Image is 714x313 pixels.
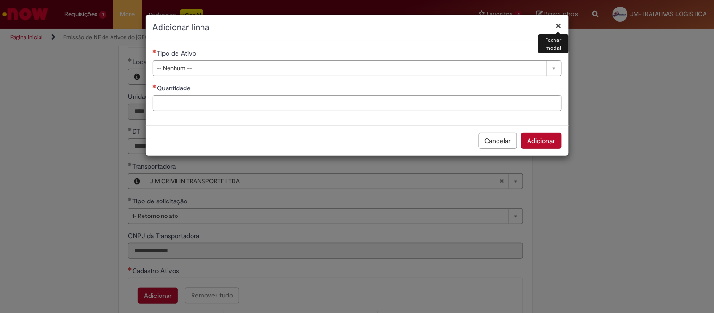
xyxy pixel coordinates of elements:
span: Necessários [153,49,157,53]
button: Cancelar [479,133,517,149]
button: Adicionar [521,133,562,149]
span: Tipo de Ativo [157,49,199,57]
h2: Adicionar linha [153,22,562,34]
span: Necessários [153,84,157,88]
div: Fechar modal [538,34,568,53]
span: Quantidade [157,84,193,92]
button: Fechar modal [556,21,562,31]
input: Quantidade [153,95,562,111]
span: -- Nenhum -- [157,61,542,76]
